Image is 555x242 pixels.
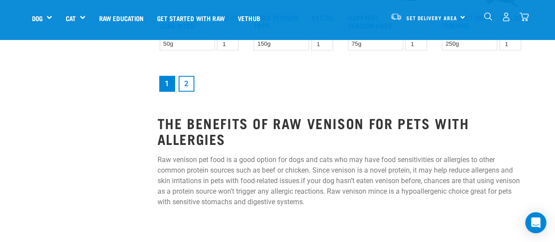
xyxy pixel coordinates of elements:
[501,12,511,22] img: user.png
[32,13,43,23] a: Dog
[158,155,523,207] p: Raw venison pet food is a good option for dogs and cats who may have food sensitivities or allerg...
[179,76,194,92] a: Goto page 2
[499,37,521,51] input: 1
[406,16,457,19] span: Set Delivery Area
[150,0,231,36] a: Get started with Raw
[405,37,427,51] input: 1
[519,12,529,22] img: home-icon@2x.png
[158,74,523,94] nav: pagination
[159,76,175,92] a: Page 1
[231,0,267,36] a: Vethub
[525,212,546,233] div: Open Intercom Messenger
[484,12,492,21] img: home-icon-1@2x.png
[65,13,75,23] a: Cat
[158,119,469,142] strong: THE BENEFITS OF RAW VENISON FOR PETS WITH ALLERGIES
[390,13,402,21] img: van-moving.png
[92,0,150,36] a: Raw Education
[311,37,333,51] input: 1
[217,37,239,51] input: 1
